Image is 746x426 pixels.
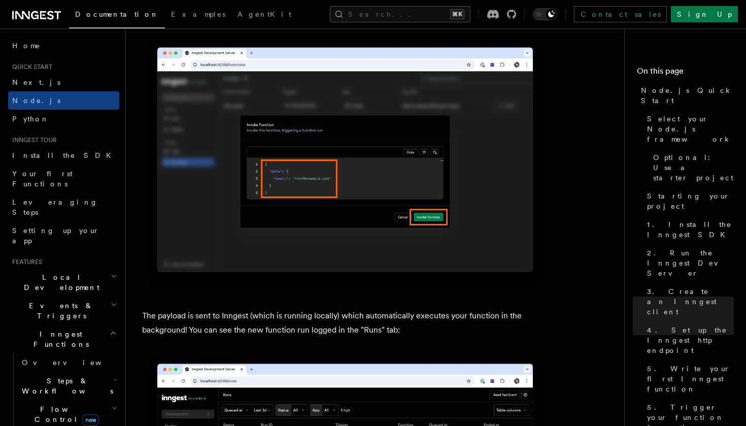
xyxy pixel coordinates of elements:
[8,193,119,221] a: Leveraging Steps
[165,3,231,27] a: Examples
[142,37,548,292] img: Inngest Dev Server web interface's invoke modal with payload editor and invoke submit button high...
[643,244,734,282] a: 2. Run the Inngest Dev Server
[637,65,734,81] h4: On this page
[649,148,734,187] a: Optional: Use a starter project
[8,258,42,266] span: Features
[643,321,734,359] a: 4. Set up the Inngest http endpoint
[8,221,119,250] a: Setting up your app
[8,329,110,349] span: Inngest Functions
[8,325,119,353] button: Inngest Functions
[647,325,734,355] span: 4. Set up the Inngest http endpoint
[647,114,734,144] span: Select your Node.js framework
[142,309,548,337] p: The payload is sent to Inngest (which is running locally) which automatically executes your funct...
[647,248,734,278] span: 2. Run the Inngest Dev Server
[18,376,113,396] span: Steps & Workflows
[643,187,734,215] a: Starting your project
[647,191,734,211] span: Starting your project
[8,63,52,71] span: Quick start
[12,151,117,159] span: Install the SDK
[8,110,119,128] a: Python
[18,353,119,372] a: Overview
[231,3,297,27] a: AgentKit
[643,215,734,244] a: 1. Install the Inngest SDK
[8,297,119,325] button: Events & Triggers
[12,226,99,245] span: Setting up your app
[641,85,734,106] span: Node.js Quick Start
[647,286,734,317] span: 3. Create an Inngest client
[653,152,734,183] span: Optional: Use a starter project
[75,10,159,18] span: Documentation
[8,73,119,91] a: Next.js
[69,3,165,28] a: Documentation
[22,358,126,367] span: Overview
[8,136,57,144] span: Inngest tour
[18,372,119,400] button: Steps & Workflows
[647,364,734,394] span: 5. Write your first Inngest function
[8,146,119,165] a: Install the SDK
[450,9,464,19] kbd: ⌘K
[8,272,111,292] span: Local Development
[82,414,99,425] span: new
[12,41,41,51] span: Home
[330,6,470,22] button: Search...⌘K
[637,81,734,110] a: Node.js Quick Start
[671,6,738,22] a: Sign Up
[18,404,112,424] span: Flow Control
[643,110,734,148] a: Select your Node.js framework
[8,165,119,193] a: Your first Functions
[12,198,98,216] span: Leveraging Steps
[8,37,119,55] a: Home
[8,268,119,297] button: Local Development
[643,282,734,321] a: 3. Create an Inngest client
[12,170,73,188] span: Your first Functions
[643,359,734,398] a: 5. Write your first Inngest function
[8,301,111,321] span: Events & Triggers
[238,10,291,18] span: AgentKit
[12,115,49,123] span: Python
[171,10,225,18] span: Examples
[8,91,119,110] a: Node.js
[647,219,734,240] span: 1. Install the Inngest SDK
[12,78,60,86] span: Next.js
[12,96,60,105] span: Node.js
[533,8,557,20] button: Toggle dark mode
[574,6,667,22] a: Contact sales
